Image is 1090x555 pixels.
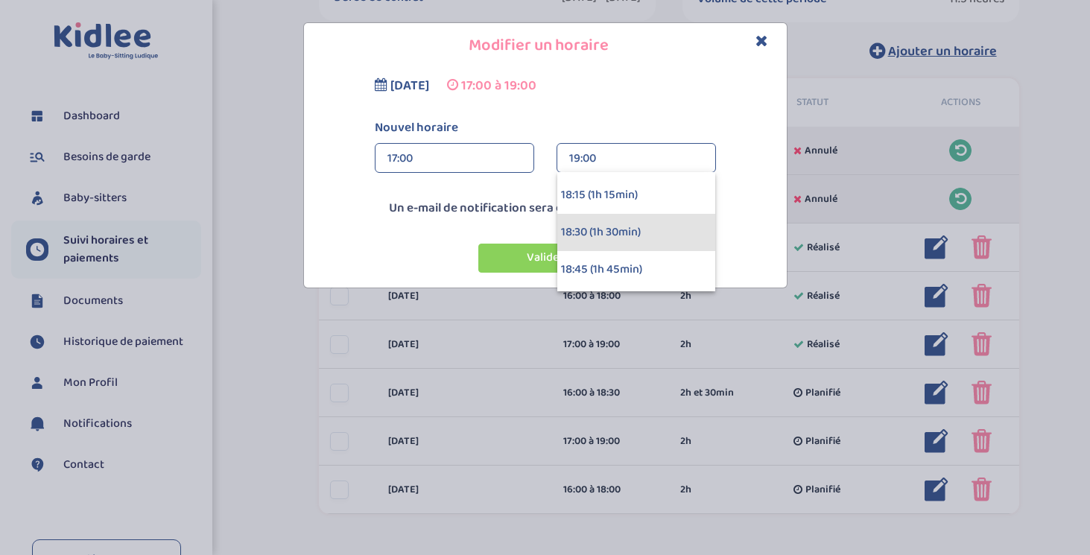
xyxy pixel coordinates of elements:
[390,75,429,96] span: [DATE]
[387,144,522,174] div: 17:00
[755,33,768,50] button: Close
[557,251,715,288] div: 18:45 (1h 45min)
[478,244,612,273] button: Valider
[461,75,536,96] span: 17:00 à 19:00
[569,144,703,174] div: 19:00
[557,177,715,214] div: 18:15 (1h 15min)
[364,118,727,138] label: Nouvel horaire
[557,288,715,326] div: 19:00 (2h)
[308,199,783,218] p: Un e-mail de notification sera envoyé à
[315,34,776,57] h4: Modifier un horaire
[557,214,715,251] div: 18:30 (1h 30min)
